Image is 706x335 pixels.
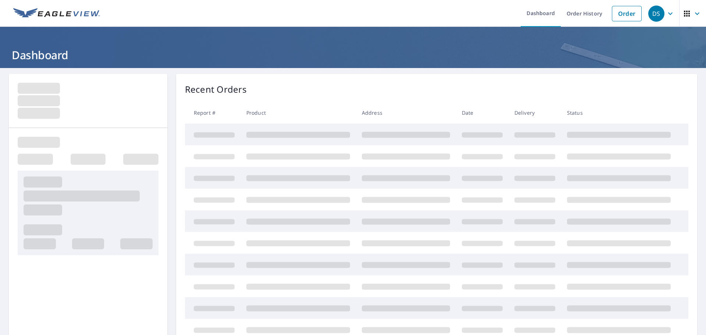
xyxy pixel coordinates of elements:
[185,83,247,96] p: Recent Orders
[356,102,456,124] th: Address
[240,102,356,124] th: Product
[561,102,677,124] th: Status
[13,8,100,19] img: EV Logo
[9,47,697,63] h1: Dashboard
[648,6,664,22] div: DS
[509,102,561,124] th: Delivery
[456,102,509,124] th: Date
[185,102,240,124] th: Report #
[612,6,642,21] a: Order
